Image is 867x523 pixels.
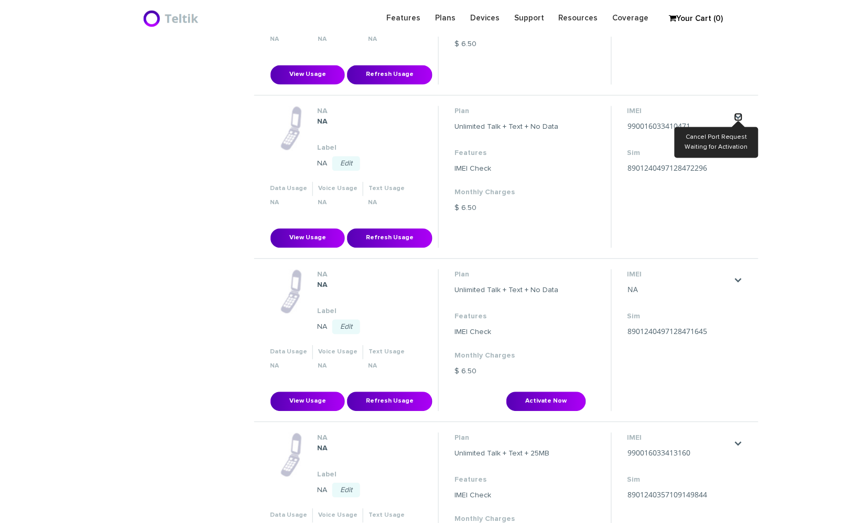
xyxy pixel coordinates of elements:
button: Refresh Usage [347,229,432,248]
button: Refresh Usage [347,392,432,411]
th: Text Usage [363,346,410,360]
a: Edit [332,157,360,171]
dd: NA [317,322,421,332]
th: NA [313,33,363,47]
a: Resources [551,8,605,28]
dt: Label [317,306,421,317]
dt: NA [317,270,421,280]
dd: $ 6.50 [454,366,558,377]
th: Data Usage [265,346,313,360]
dt: NA [317,106,421,117]
th: Text Usage [363,509,410,523]
dt: Label [317,470,421,480]
strong: NA [317,445,328,452]
dt: Sim [627,148,732,159]
dt: Plan [454,433,549,443]
dd: $ 6.50 [454,203,558,214]
dd: Unlimited Talk + Text + No Data [454,285,558,296]
a: Edit [332,483,360,498]
dt: Features [454,311,558,322]
a: . [734,276,743,285]
th: NA [363,33,410,47]
img: phone [280,433,302,477]
dt: Label [317,143,421,153]
a: Cancel Port Request [686,135,747,141]
dd: NA [317,159,421,169]
a: Coverage [605,8,656,28]
a: Support [507,8,551,28]
th: Voice Usage [313,346,363,360]
dd: Unlimited Talk + Text + 25MB [454,449,549,459]
button: Refresh Usage [347,65,432,85]
dd: IMEI Check [454,164,558,174]
img: phone [280,270,302,314]
th: Text Usage [363,182,410,196]
dt: IMEI [627,106,732,117]
a: Waiting for Activation [685,144,748,151]
dt: Monthly Charges [454,351,558,361]
button: View Usage [270,392,345,411]
img: BriteX [143,8,201,29]
th: NA [363,360,410,374]
th: Voice Usage [313,509,363,523]
img: phone [280,106,302,151]
dt: Features [454,475,549,485]
dd: NA [317,485,421,496]
dt: Monthly Charges [454,187,558,198]
dt: Sim [627,311,732,322]
button: View Usage [270,229,345,248]
dt: IMEI [627,270,732,280]
th: NA [265,360,313,374]
th: Voice Usage [313,182,363,196]
button: View Usage [270,65,345,85]
button: Activate Now [506,392,586,411]
a: Devices [463,8,507,28]
dt: Plan [454,106,558,117]
dd: IMEI Check [454,491,549,501]
dd: IMEI Check [454,327,558,338]
dd: $ 6.50 [454,39,558,50]
dt: Sim [627,475,732,485]
strong: NA [317,282,328,289]
strong: NA [317,118,328,126]
a: Your Cart (0) [664,11,717,27]
a: Edit [332,320,360,335]
dt: Plan [454,270,558,280]
th: Data Usage [265,182,313,196]
th: NA [363,196,410,210]
th: NA [265,196,313,210]
dd: Unlimited Talk + Text + No Data [454,122,558,132]
dt: Features [454,148,558,159]
dt: NA [317,433,421,443]
a: . [734,113,743,121]
th: NA [313,196,363,210]
a: . [734,440,743,448]
th: Data Usage [265,509,313,523]
a: Plans [428,8,463,28]
a: Features [379,8,428,28]
dt: IMEI [627,433,732,443]
th: NA [313,360,363,374]
th: NA [265,33,313,47]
